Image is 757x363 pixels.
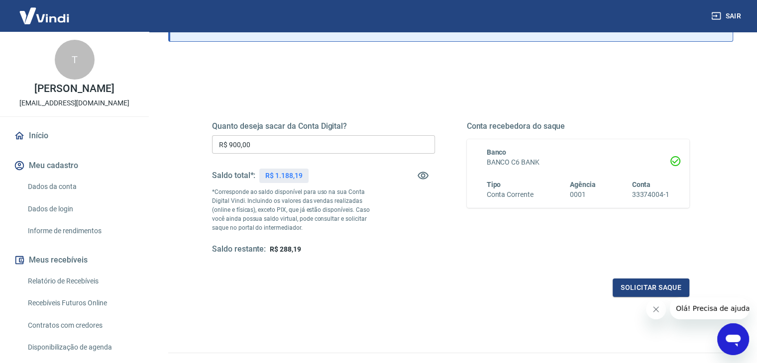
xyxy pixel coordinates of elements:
a: Disponibilização de agenda [24,337,137,358]
h5: Saldo total*: [212,171,255,181]
p: *Corresponde ao saldo disponível para uso na sua Conta Digital Vindi. Incluindo os valores das ve... [212,187,379,232]
button: Meu cadastro [12,155,137,177]
img: Vindi [12,0,77,31]
iframe: Mensagem da empresa [670,297,749,319]
a: Informe de rendimentos [24,221,137,241]
span: Banco [487,148,507,156]
div: T [55,40,95,80]
p: [PERSON_NAME] [34,84,114,94]
a: Recebíveis Futuros Online [24,293,137,313]
h5: Saldo restante: [212,244,266,255]
button: Solicitar saque [613,278,689,297]
button: Meus recebíveis [12,249,137,271]
span: Olá! Precisa de ajuda? [6,7,84,15]
button: Sair [709,7,745,25]
p: R$ 1.188,19 [265,171,302,181]
span: R$ 288,19 [270,245,301,253]
span: Tipo [487,181,501,188]
h6: BANCO C6 BANK [487,157,670,168]
h5: Conta recebedora do saque [467,121,690,131]
a: Início [12,125,137,147]
span: Agência [570,181,596,188]
a: Relatório de Recebíveis [24,271,137,291]
h6: Conta Corrente [487,189,534,200]
h6: 33374004-1 [632,189,669,200]
iframe: Fechar mensagem [646,299,666,319]
a: Dados da conta [24,177,137,197]
span: Conta [632,181,650,188]
h5: Quanto deseja sacar da Conta Digital? [212,121,435,131]
a: Dados de login [24,199,137,219]
h6: 0001 [570,189,596,200]
a: Contratos com credores [24,315,137,336]
iframe: Botão para abrir a janela de mensagens [717,323,749,355]
p: [EMAIL_ADDRESS][DOMAIN_NAME] [19,98,129,108]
